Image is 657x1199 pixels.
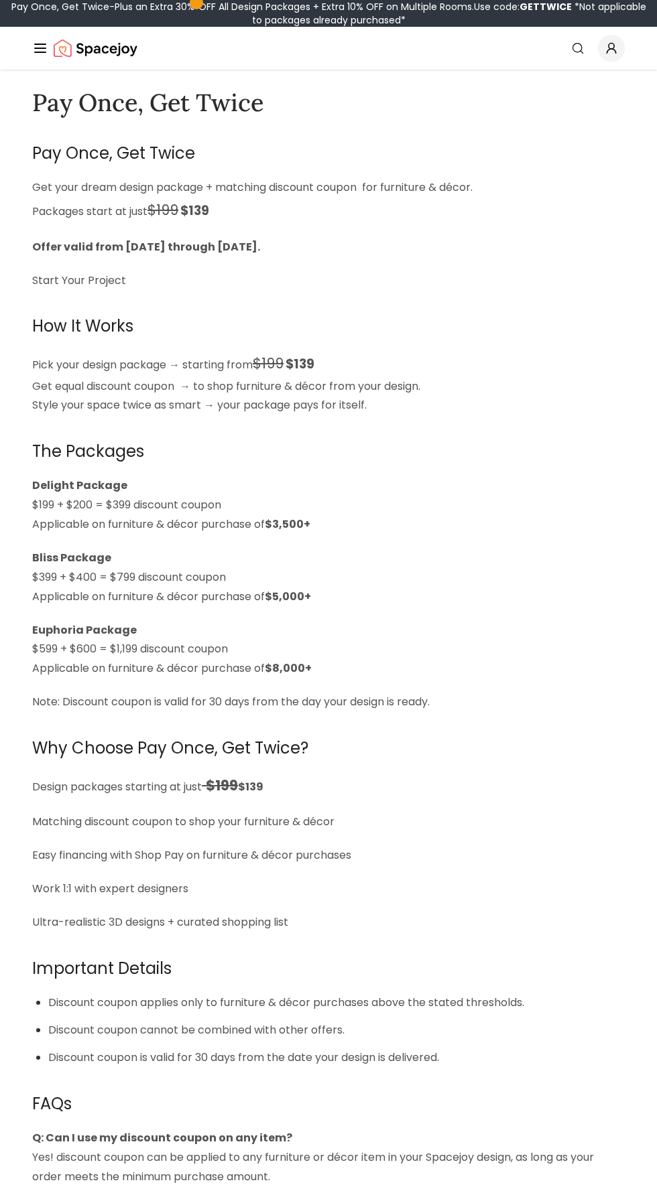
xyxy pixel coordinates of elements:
[32,178,625,223] p: Get your dream design package + matching discount coupon for furniture & décor. Packages start at...
[32,1130,292,1145] strong: Q: Can I use my discount coupon on any item?
[32,351,625,415] p: Pick your design package → starting from Get equal discount coupon → to shop furniture & décor fr...
[32,549,625,606] p: $399 + $400 = $799 discount coupon Applicable on furniture & décor purchase of
[32,437,625,466] h2: The Packages
[32,271,625,291] p: Start Your Project
[265,589,311,604] strong: $5,000+
[32,913,625,932] p: Ultra-realistic 3D designs + curated shopping list
[32,550,111,565] strong: Bliss Package
[32,27,625,70] nav: Global
[32,773,625,798] p: Design packages starting at just
[147,200,178,220] span: $199
[180,202,209,220] span: $139
[48,1048,625,1068] p: Discount coupon is valid for 30 days from the date your design is delivered.
[206,779,263,794] strong: $139
[32,476,625,534] p: $199 + $200 = $399 discount coupon Applicable on furniture & décor purchase of
[253,354,284,373] span: $199
[32,879,625,899] p: Work 1:1 with expert designers
[54,35,137,62] a: Spacejoy
[32,239,260,255] strong: Offer valid from [DATE] through [DATE].
[32,693,625,712] p: Note: Discount coupon is valid for 30 days from the day your design is ready.
[32,1089,625,1118] h2: FAQs
[32,813,625,832] p: Matching discount coupon to shop your furniture & décor
[32,311,625,340] h2: How It Works
[32,621,625,679] p: $599 + $600 = $1,199 discount coupon Applicable on furniture & décor purchase of
[32,954,625,983] h2: Important Details
[32,88,625,117] h1: Pay Once, Get Twice
[32,622,137,638] strong: Euphoria Package
[32,733,625,762] h2: Why Choose Pay Once, Get Twice?
[206,776,238,795] span: $199
[32,139,625,167] h2: Pay Once, Get Twice
[48,1021,625,1040] p: Discount coupon cannot be combined with other offers.
[32,846,625,865] p: Easy financing with Shop Pay on furniture & décor purchases
[48,993,625,1013] p: Discount coupon applies only to furniture & décor purchases above the stated thresholds.
[286,355,314,373] span: $139
[32,478,127,493] strong: Delight Package
[32,1129,625,1186] p: Yes! discount coupon can be applied to any furniture or décor item in your Spacejoy design, as lo...
[265,660,312,676] strong: $8,000+
[54,35,137,62] img: Spacejoy Logo
[265,516,310,532] strong: $3,500+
